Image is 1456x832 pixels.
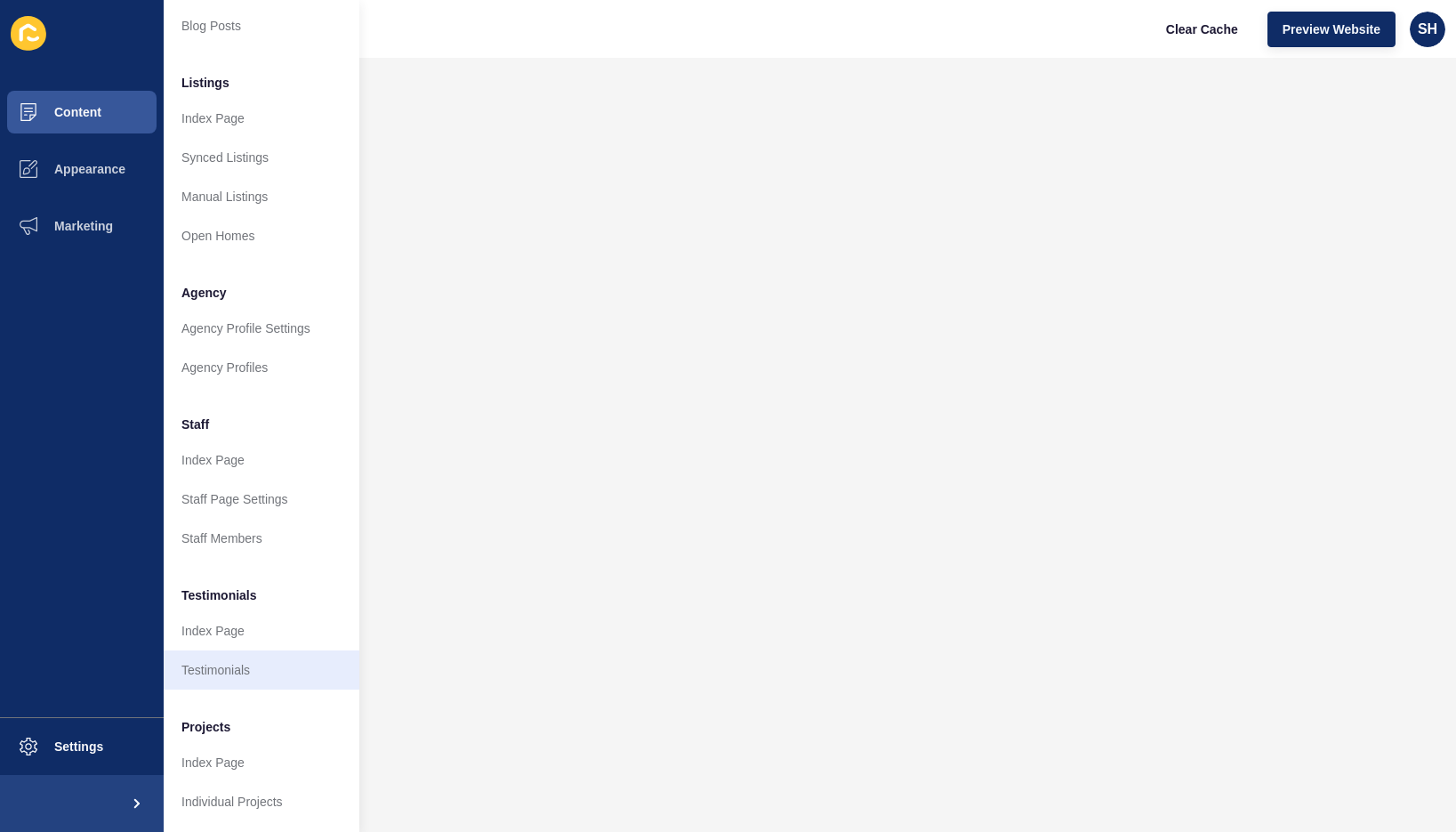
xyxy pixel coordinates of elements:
a: Index Page [164,99,359,138]
a: Index Page [164,611,359,650]
span: Listings [181,74,229,92]
span: Staff [181,416,209,433]
a: Index Page [164,440,359,480]
span: Projects [181,718,230,736]
a: Individual Projects [164,782,359,821]
span: Clear Cache [1166,20,1238,38]
span: Agency [181,284,227,302]
a: Agency Profile Settings [164,309,359,348]
a: Synced Listings [164,138,359,177]
button: Clear Cache [1151,12,1253,47]
span: Testimonials [181,586,257,604]
a: Manual Listings [164,177,359,216]
span: SH [1418,20,1437,38]
a: Testimonials [164,650,359,690]
button: Preview Website [1267,12,1396,47]
a: Staff Page Settings [164,480,359,519]
span: Preview Website [1283,20,1380,38]
a: Staff Members [164,519,359,558]
a: Blog Posts [164,6,359,45]
a: Agency Profiles [164,348,359,387]
a: Open Homes [164,216,359,255]
a: Index Page [164,743,359,782]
